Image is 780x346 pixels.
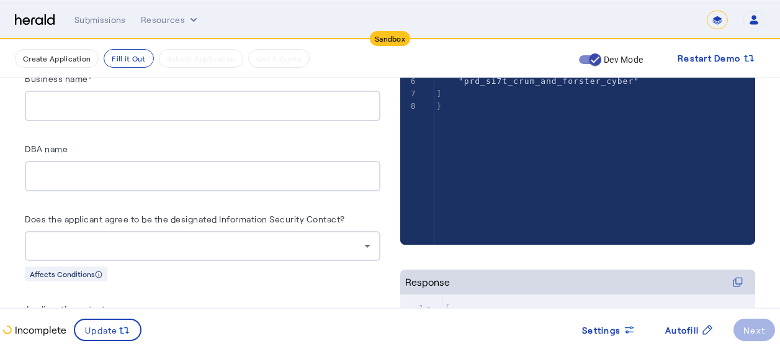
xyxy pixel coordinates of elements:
span: Settings [582,324,621,337]
label: DBA name [25,143,68,154]
button: Submit Application [159,49,243,68]
button: Update [74,319,141,341]
div: Response [405,275,450,289]
button: Autofill [655,319,724,341]
button: Create Application [15,49,99,68]
span: Update [85,324,118,337]
button: Resources dropdown menu [141,14,200,26]
span: { [445,303,451,312]
label: Does the applicant agree to be the designated Information Security Contact? [25,214,345,224]
button: Settings [572,319,645,341]
button: Restart Demo [668,47,765,70]
label: Dev Mode [601,53,643,66]
label: Business name* [25,73,92,84]
span: ] [437,89,442,98]
div: 7 [400,88,418,100]
span: "prd_si7t_crum_and_forster_cyber" [459,76,639,86]
button: Fill it Out [104,49,153,68]
div: Submissions [74,14,126,26]
div: Affects Conditions [25,266,107,281]
span: } [437,101,442,111]
div: 8 [400,100,418,112]
div: Sandbox [370,31,410,46]
label: Applicant's contact name [25,304,130,314]
span: Autofill [665,324,699,337]
img: Herald Logo [15,14,55,26]
div: 1 [400,302,426,314]
button: Get A Quote [248,49,310,68]
div: 6 [400,75,418,88]
span: Restart Demo [678,51,740,66]
p: Incomplete [12,322,66,337]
